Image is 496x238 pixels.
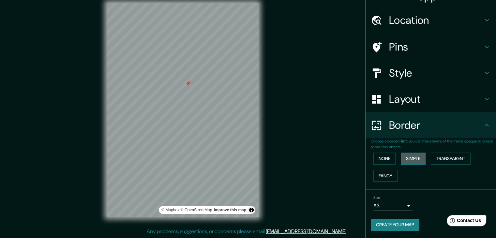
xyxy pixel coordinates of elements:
label: Size [373,195,380,201]
h4: Pins [389,40,483,53]
div: . [348,228,350,235]
div: Pins [366,34,496,60]
div: Location [366,7,496,33]
button: Toggle attribution [248,206,255,214]
p: Any problems, suggestions, or concerns please email . [147,228,347,235]
h4: Border [389,119,483,132]
h4: Style [389,67,483,80]
a: [EMAIL_ADDRESS][DOMAIN_NAME] [266,228,346,235]
button: Simple [401,153,426,165]
iframe: Help widget launcher [438,213,489,231]
div: A3 [373,201,413,211]
h4: Location [389,14,483,27]
button: None [373,153,396,165]
button: Create your map [371,219,419,231]
b: Hint [399,139,407,144]
button: Transparent [431,153,471,165]
div: . [347,228,348,235]
div: Layout [366,86,496,112]
a: Mapbox [161,208,179,212]
p: Choose a border. : you can make layers of the frame opaque to create some cool effects. [371,138,496,150]
button: Fancy [373,170,398,182]
canvas: Map [107,3,259,217]
div: Style [366,60,496,86]
a: Map feedback [214,208,246,212]
a: OpenStreetMap [180,208,212,212]
h4: Layout [389,93,483,106]
div: Border [366,112,496,138]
